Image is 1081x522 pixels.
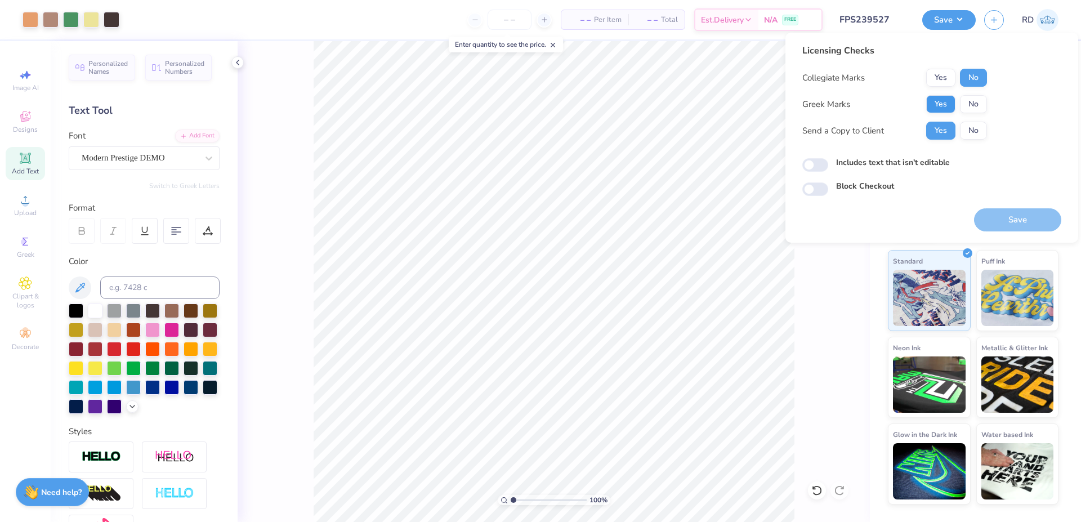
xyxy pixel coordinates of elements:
button: Yes [926,122,955,140]
button: Switch to Greek Letters [149,181,220,190]
div: Styles [69,425,220,438]
span: Greek [17,250,34,259]
img: Stroke [82,450,121,463]
button: Save [922,10,976,30]
label: Font [69,130,86,142]
img: Glow in the Dark Ink [893,443,966,499]
span: N/A [764,14,778,26]
span: Decorate [12,342,39,351]
img: Rommel Del Rosario [1037,9,1058,31]
button: No [960,69,987,87]
span: Personalized Numbers [165,60,205,75]
span: Upload [14,208,37,217]
div: Greek Marks [802,98,850,111]
span: – – [568,14,591,26]
img: Puff Ink [981,270,1054,326]
span: Water based Ink [981,429,1033,440]
img: Standard [893,270,966,326]
span: Puff Ink [981,255,1005,267]
span: Neon Ink [893,342,921,354]
label: Includes text that isn't editable [836,157,950,168]
a: RD [1022,9,1058,31]
span: 100 % [589,495,607,505]
strong: Need help? [41,487,82,498]
div: Format [69,202,221,215]
span: Add Text [12,167,39,176]
input: – – [488,10,531,30]
div: Color [69,255,220,268]
span: – – [635,14,658,26]
span: Glow in the Dark Ink [893,429,957,440]
span: Image AI [12,83,39,92]
div: Collegiate Marks [802,72,865,84]
img: Negative Space [155,487,194,500]
div: Text Tool [69,103,220,118]
img: Water based Ink [981,443,1054,499]
button: Yes [926,95,955,113]
div: Send a Copy to Client [802,124,884,137]
span: RD [1022,14,1034,26]
img: Neon Ink [893,356,966,413]
span: Standard [893,255,923,267]
button: No [960,95,987,113]
span: Designs [13,125,38,134]
label: Block Checkout [836,180,894,192]
div: Add Font [175,130,220,142]
span: Total [661,14,678,26]
button: Yes [926,69,955,87]
input: e.g. 7428 c [100,276,220,299]
div: Licensing Checks [802,44,987,57]
img: Shadow [155,450,194,464]
span: FREE [784,16,796,24]
span: Personalized Names [88,60,128,75]
button: No [960,122,987,140]
span: Per Item [594,14,622,26]
span: Metallic & Glitter Ink [981,342,1048,354]
div: Enter quantity to see the price. [449,37,563,52]
input: Untitled Design [831,8,914,31]
span: Est. Delivery [701,14,744,26]
img: Metallic & Glitter Ink [981,356,1054,413]
img: 3d Illusion [82,485,121,503]
span: Clipart & logos [6,292,45,310]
